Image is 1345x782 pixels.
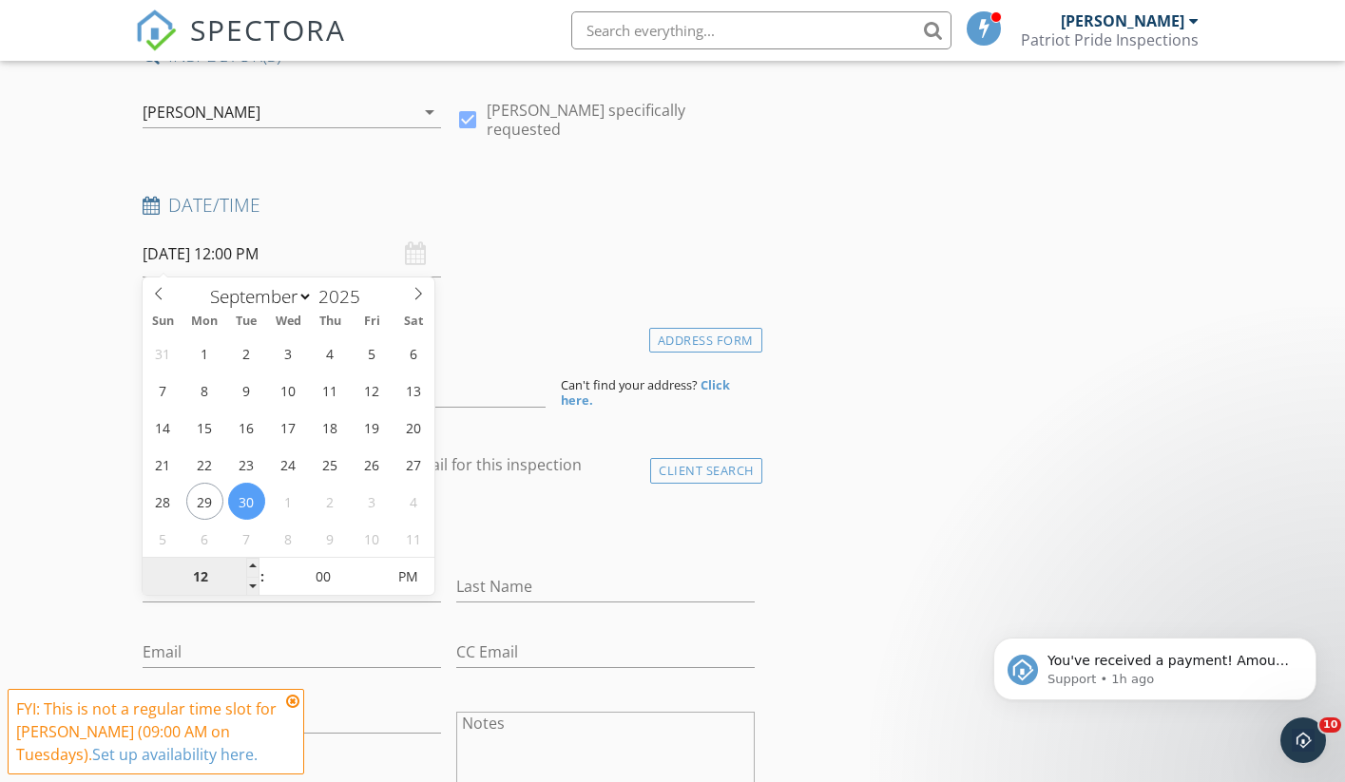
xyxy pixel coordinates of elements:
span: October 3, 2025 [354,483,391,520]
span: September 4, 2025 [312,334,349,372]
div: [PERSON_NAME] [1061,11,1184,30]
span: Fri [351,315,393,328]
span: October 8, 2025 [270,520,307,557]
span: September 25, 2025 [312,446,349,483]
a: SPECTORA [135,26,346,66]
input: Search everything... [571,11,951,49]
span: Tue [225,315,267,328]
span: Click to toggle [382,558,434,596]
span: September 11, 2025 [312,372,349,409]
span: September 29, 2025 [186,483,223,520]
span: September 7, 2025 [144,372,182,409]
span: 10 [1319,717,1341,733]
span: October 4, 2025 [395,483,432,520]
span: September 2, 2025 [228,334,265,372]
span: Sun [143,315,184,328]
span: October 11, 2025 [395,520,432,557]
span: October 1, 2025 [270,483,307,520]
span: September 6, 2025 [395,334,432,372]
span: September 14, 2025 [144,409,182,446]
input: Year [313,284,375,309]
span: September 24, 2025 [270,446,307,483]
a: Set up availability here. [92,744,258,765]
div: Client Search [650,458,762,484]
iframe: Intercom live chat [1280,717,1326,763]
span: : [259,558,265,596]
label: [PERSON_NAME] specifically requested [487,101,755,139]
span: Sat [393,315,434,328]
span: October 5, 2025 [144,520,182,557]
span: September 15, 2025 [186,409,223,446]
span: September 30, 2025 [228,483,265,520]
span: October 2, 2025 [312,483,349,520]
img: The Best Home Inspection Software - Spectora [135,10,177,51]
h4: Date/Time [143,193,755,218]
span: September 26, 2025 [354,446,391,483]
span: September 10, 2025 [270,372,307,409]
span: September 27, 2025 [395,446,432,483]
h4: Location [143,323,755,348]
iframe: Intercom notifications message [965,598,1345,731]
span: October 7, 2025 [228,520,265,557]
span: September 20, 2025 [395,409,432,446]
span: September 8, 2025 [186,372,223,409]
span: September 22, 2025 [186,446,223,483]
span: September 12, 2025 [354,372,391,409]
span: Thu [309,315,351,328]
span: September 17, 2025 [270,409,307,446]
span: September 23, 2025 [228,446,265,483]
strong: Click here. [561,376,730,409]
span: September 21, 2025 [144,446,182,483]
span: September 16, 2025 [228,409,265,446]
div: FYI: This is not a regular time slot for [PERSON_NAME] (09:00 AM on Tuesdays). [16,697,280,766]
span: September 3, 2025 [270,334,307,372]
div: Patriot Pride Inspections [1021,30,1199,49]
span: August 31, 2025 [144,334,182,372]
span: September 19, 2025 [354,409,391,446]
div: [PERSON_NAME] [143,104,260,121]
i: arrow_drop_down [418,101,441,124]
span: SPECTORA [190,10,346,49]
span: September 13, 2025 [395,372,432,409]
div: Address Form [649,328,762,353]
span: September 28, 2025 [144,483,182,520]
span: October 9, 2025 [312,520,349,557]
span: October 6, 2025 [186,520,223,557]
span: September 18, 2025 [312,409,349,446]
span: September 1, 2025 [186,334,223,372]
input: Select date [143,231,441,277]
span: October 10, 2025 [354,520,391,557]
span: September 9, 2025 [228,372,265,409]
label: Enable Client CC email for this inspection [289,455,582,474]
span: September 5, 2025 [354,334,391,372]
span: Can't find your address? [561,376,698,393]
span: Wed [267,315,309,328]
span: Mon [183,315,225,328]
